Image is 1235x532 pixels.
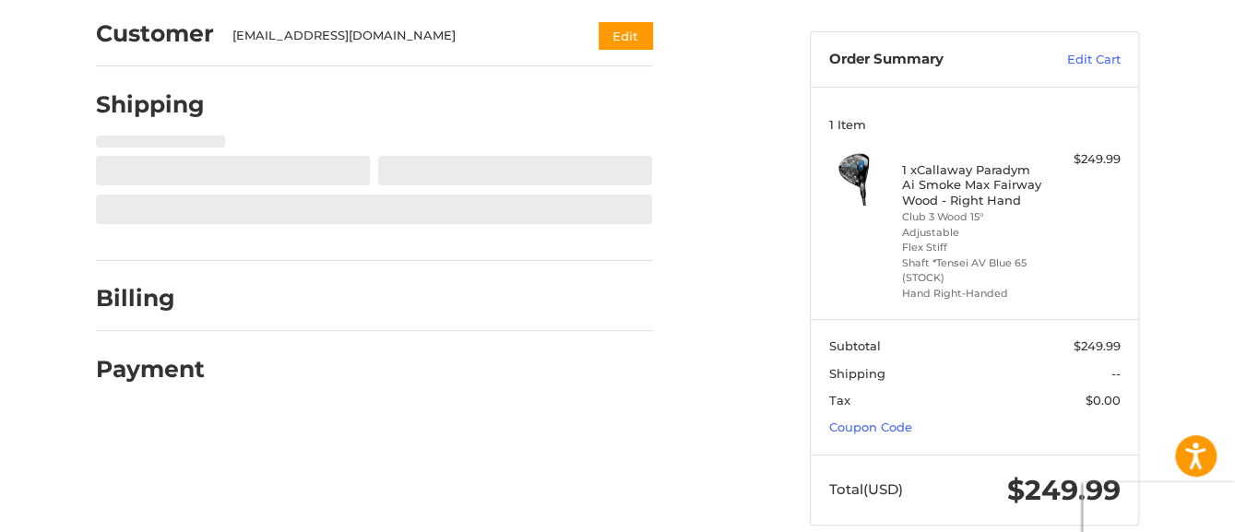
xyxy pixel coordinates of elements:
li: Shaft *Tensei AV Blue 65 (STOCK) [902,255,1043,286]
button: Edit [599,22,652,49]
li: Club 3 Wood 15° Adjustable [902,209,1043,240]
span: Subtotal [829,338,881,353]
li: Hand Right-Handed [902,286,1043,301]
iframe: Google Customer Reviews [1083,482,1235,532]
span: $249.99 [1074,338,1121,353]
span: Shipping [829,366,885,381]
h2: Shipping [96,90,205,119]
span: Total (USD) [829,480,903,498]
li: Flex Stiff [902,240,1043,255]
h2: Payment [96,355,205,384]
h3: Order Summary [829,51,1027,69]
span: $249.99 [1007,473,1121,507]
div: [EMAIL_ADDRESS][DOMAIN_NAME] [232,27,564,45]
h3: 1 Item [829,117,1121,132]
span: $0.00 [1086,393,1121,408]
a: Coupon Code [829,420,912,434]
h2: Billing [96,284,204,313]
a: Edit Cart [1027,51,1121,69]
span: Tax [829,393,850,408]
div: $249.99 [1048,150,1121,169]
h2: Customer [96,19,214,48]
span: -- [1111,366,1121,381]
h4: 1 x Callaway Paradym Ai Smoke Max Fairway Wood - Right Hand [902,162,1043,207]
